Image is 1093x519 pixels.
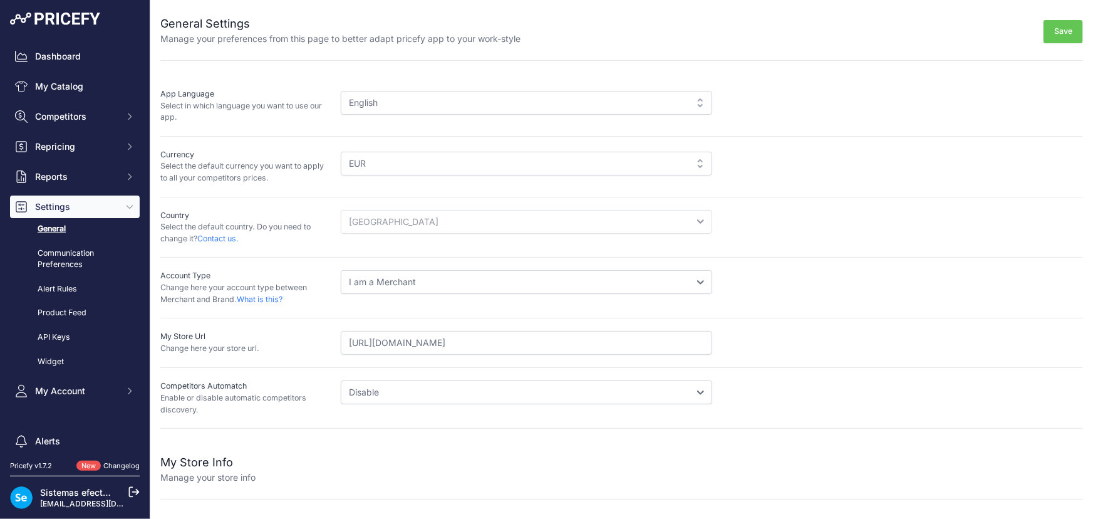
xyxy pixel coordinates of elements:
[160,149,331,161] p: Currency
[160,88,331,100] p: App Language
[10,45,140,68] a: Dashboard
[103,461,140,470] a: Changelog
[160,282,331,305] p: Change here your account type between Merchant and Brand.
[10,302,140,324] a: Product Feed
[160,380,331,392] p: Competitors Automatch
[160,33,521,45] p: Manage your preferences from this page to better adapt pricefy app to your work-style
[160,454,256,471] h2: My Store Info
[160,210,331,222] p: Country
[341,91,712,115] div: English
[160,270,331,282] p: Account Type
[10,461,52,471] div: Pricefy v1.7.2
[10,45,140,500] nav: Sidebar
[40,499,171,508] a: [EMAIL_ADDRESS][DOMAIN_NAME]
[10,165,140,188] button: Reports
[1044,20,1083,43] button: Save
[160,331,331,343] p: My Store Url
[10,430,140,453] a: Alerts
[10,351,140,373] a: Widget
[10,105,140,128] button: Competitors
[341,331,712,355] input: https://www.mystore.com
[10,75,140,98] a: My Catalog
[10,135,140,158] button: Repricing
[160,221,331,244] p: Select the default country. Do you need to change it?
[160,100,331,123] p: Select in which language you want to use our app.
[10,13,100,25] img: Pricefy Logo
[10,196,140,218] button: Settings
[35,201,117,213] span: Settings
[160,160,331,184] p: Select the default currency you want to apply to all your competitors prices.
[341,152,712,176] div: EUR
[40,487,124,498] a: Sistemas efectoLED
[35,110,117,123] span: Competitors
[160,471,256,484] p: Manage your store info
[160,392,331,416] p: Enable or disable automatic competitors discovery.
[76,461,101,471] span: New
[10,218,140,240] a: General
[10,278,140,300] a: Alert Rules
[10,327,140,349] a: API Keys
[10,380,140,402] button: My Account
[35,140,117,153] span: Repricing
[35,170,117,183] span: Reports
[237,295,282,304] a: What is this?
[10,243,140,276] a: Communication Preferences
[160,343,331,355] p: Change here your store url.
[160,15,521,33] h2: General Settings
[197,234,239,243] a: Contact us.
[35,385,117,397] span: My Account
